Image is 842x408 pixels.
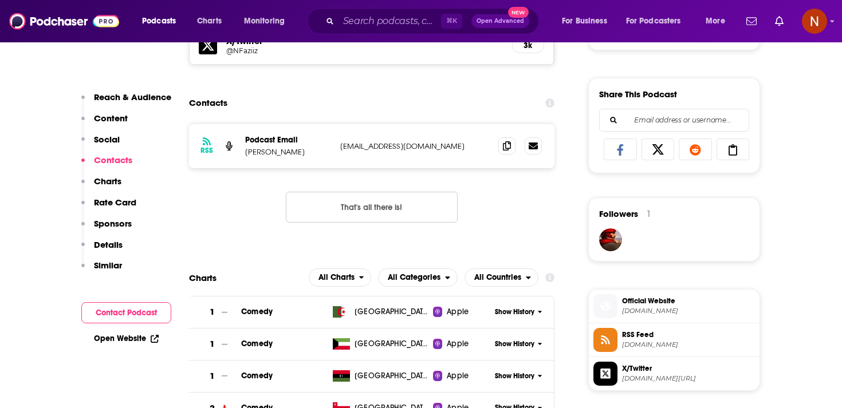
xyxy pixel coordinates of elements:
span: media.podeo.co [622,340,755,349]
span: For Business [562,13,607,29]
a: RSS Feed[DOMAIN_NAME] [593,328,755,352]
a: Comedy [241,307,273,316]
a: @NFaziiz [226,46,503,55]
h3: RSS [200,146,213,155]
span: New [508,7,529,18]
p: Charts [94,176,121,187]
a: Comedy [241,371,273,381]
a: Share on Reddit [679,138,712,160]
p: Podcast Email [245,135,331,145]
span: Show History [495,339,534,349]
span: All Categories [388,274,440,282]
span: All Countries [474,274,521,282]
p: Contacts [94,155,132,165]
input: Search podcasts, credits, & more... [339,12,441,30]
span: Apple [447,306,469,318]
h2: Categories [378,268,458,287]
span: RSS Feed [622,330,755,340]
button: open menu [309,268,372,287]
button: Show History [491,307,546,317]
span: Monitoring [244,13,285,29]
button: Sponsors [81,218,132,239]
a: Show notifications dropdown [770,11,788,31]
p: Details [94,239,123,250]
h5: @NFaziiz [226,46,410,55]
a: Open Website [94,334,159,343]
button: open menu [698,12,739,30]
h2: Charts [189,272,217,283]
a: Apple [433,338,491,350]
span: Apple [447,370,469,382]
span: Podcasts [142,13,176,29]
button: Open AdvancedNew [471,14,529,28]
p: [EMAIL_ADDRESS][DOMAIN_NAME] [340,141,489,151]
span: Show History [495,371,534,381]
span: For Podcasters [626,13,681,29]
a: Show notifications dropdown [742,11,761,31]
img: khaled_l47 [599,228,622,251]
button: Reach & Audience [81,92,171,113]
div: Search followers [599,109,749,132]
p: Sponsors [94,218,132,229]
span: Libya [355,370,429,382]
input: Email address or username... [609,109,739,131]
span: Official Website [622,296,755,306]
h3: Share This Podcast [599,89,677,100]
h2: Countries [465,268,538,287]
p: Content [94,113,128,124]
img: User Profile [802,9,827,34]
button: Similar [81,260,122,281]
span: Algeria [355,306,429,318]
a: X/Twitter[DOMAIN_NAME][URL] [593,362,755,386]
span: ⌘ K [441,14,462,29]
h2: Platforms [309,268,372,287]
a: Share on Facebook [604,138,637,160]
span: Followers [599,208,638,219]
a: [GEOGRAPHIC_DATA] [328,338,432,350]
h3: 1 [210,306,215,319]
button: Rate Card [81,197,136,218]
a: Comedy [241,339,273,348]
button: Charts [81,176,121,197]
a: Apple [433,370,491,382]
span: Kuwait [355,338,429,350]
button: Show History [491,339,546,349]
button: Details [81,239,123,260]
a: Apple [433,306,491,318]
button: open menu [554,12,621,30]
span: podeo.co [622,307,755,315]
p: Reach & Audience [94,92,171,102]
span: All Charts [318,274,355,282]
button: Social [81,134,120,155]
button: open menu [619,12,698,30]
button: Contacts [81,155,132,176]
h3: 1 [210,338,215,351]
button: open menu [134,12,191,30]
p: [PERSON_NAME] [245,147,331,157]
button: Nothing here. [286,192,458,223]
button: open menu [236,12,300,30]
span: More [706,13,725,29]
a: 1 [189,296,241,328]
div: 1 [647,209,650,219]
a: Copy Link [717,138,750,160]
div: Search podcasts, credits, & more... [318,8,550,34]
button: Contact Podcast [81,302,171,323]
a: Official Website[DOMAIN_NAME] [593,294,755,318]
span: twitter.com/NFaziiz [622,374,755,383]
p: Rate Card [94,197,136,208]
h5: 3k [522,41,534,50]
span: Show History [495,307,534,317]
a: 1 [189,328,241,360]
a: [GEOGRAPHIC_DATA] [328,306,432,318]
img: Podchaser - Follow, Share and Rate Podcasts [9,10,119,32]
span: X/Twitter [622,363,755,374]
h3: 1 [210,370,215,383]
p: Social [94,134,120,145]
h2: Contacts [189,92,227,114]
